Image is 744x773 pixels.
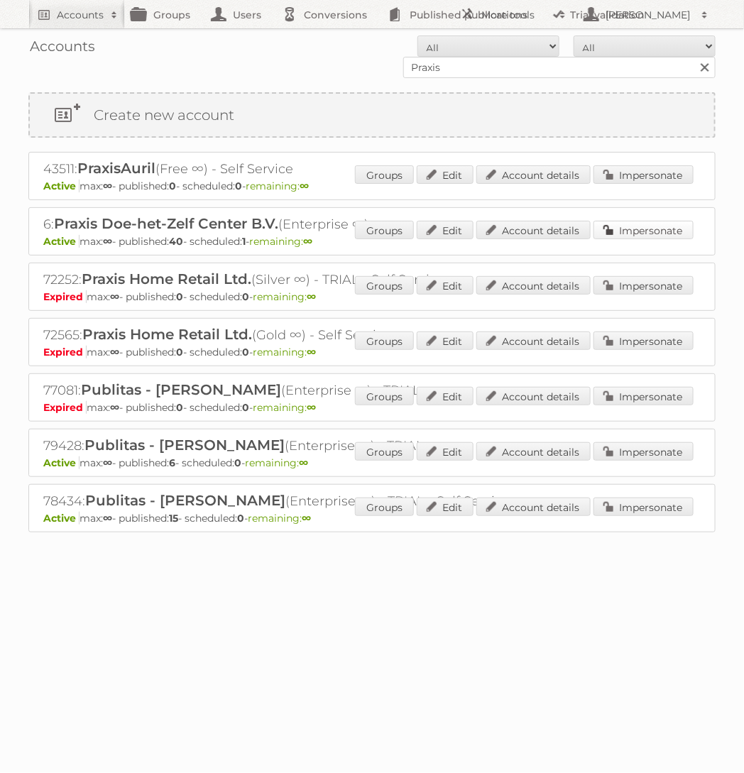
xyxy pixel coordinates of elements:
[43,401,87,414] span: Expired
[43,456,80,469] span: Active
[54,215,278,232] span: Praxis Doe-het-Zelf Center B.V.
[417,276,474,295] a: Edit
[169,512,178,525] strong: 15
[169,456,175,469] strong: 6
[476,276,591,295] a: Account details
[307,401,316,414] strong: ∞
[299,456,308,469] strong: ∞
[417,221,474,239] a: Edit
[30,94,714,136] a: Create new account
[43,215,540,234] h2: 6: (Enterprise ∞)
[85,492,285,509] span: Publitas - [PERSON_NAME]
[169,235,183,248] strong: 40
[245,456,308,469] span: remaining:
[355,221,414,239] a: Groups
[43,512,80,525] span: Active
[43,456,701,469] p: max: - published: - scheduled: -
[103,180,112,192] strong: ∞
[242,235,246,248] strong: 1
[253,346,316,358] span: remaining:
[476,442,591,461] a: Account details
[593,221,694,239] a: Impersonate
[476,331,591,350] a: Account details
[253,290,316,303] span: remaining:
[355,498,414,516] a: Groups
[103,512,112,525] strong: ∞
[303,235,312,248] strong: ∞
[355,276,414,295] a: Groups
[43,270,540,289] h2: 72252: (Silver ∞) - TRIAL - Self Service
[476,387,591,405] a: Account details
[43,180,80,192] span: Active
[82,270,251,287] span: Praxis Home Retail Ltd.
[242,290,249,303] strong: 0
[593,276,694,295] a: Impersonate
[242,401,249,414] strong: 0
[593,331,694,350] a: Impersonate
[476,221,591,239] a: Account details
[77,160,155,177] span: PraxisAuril
[176,346,183,358] strong: 0
[355,331,414,350] a: Groups
[43,160,540,178] h2: 43511: (Free ∞) - Self Service
[417,387,474,405] a: Edit
[110,401,119,414] strong: ∞
[242,346,249,358] strong: 0
[43,290,87,303] span: Expired
[249,235,312,248] span: remaining:
[593,165,694,184] a: Impersonate
[110,346,119,358] strong: ∞
[417,331,474,350] a: Edit
[602,8,694,22] h2: [PERSON_NAME]
[43,437,540,455] h2: 79428: (Enterprise ∞) - TRIAL
[43,492,540,510] h2: 78434: (Enterprise ∞) - TRIAL - Self Service
[84,437,285,454] span: Publitas - [PERSON_NAME]
[307,290,316,303] strong: ∞
[103,456,112,469] strong: ∞
[43,326,540,344] h2: 72565: (Gold ∞) - Self Service
[176,290,183,303] strong: 0
[593,442,694,461] a: Impersonate
[355,442,414,461] a: Groups
[481,8,552,22] h2: More tools
[593,498,694,516] a: Impersonate
[307,346,316,358] strong: ∞
[476,498,591,516] a: Account details
[248,512,311,525] span: remaining:
[417,498,474,516] a: Edit
[302,512,311,525] strong: ∞
[43,290,701,303] p: max: - published: - scheduled: -
[57,8,104,22] h2: Accounts
[300,180,309,192] strong: ∞
[43,401,701,414] p: max: - published: - scheduled: -
[355,387,414,405] a: Groups
[355,165,414,184] a: Groups
[593,387,694,405] a: Impersonate
[417,165,474,184] a: Edit
[235,180,242,192] strong: 0
[43,235,80,248] span: Active
[169,180,176,192] strong: 0
[246,180,309,192] span: remaining:
[110,290,119,303] strong: ∞
[176,401,183,414] strong: 0
[253,401,316,414] span: remaining:
[237,512,244,525] strong: 0
[43,346,87,358] span: Expired
[81,381,281,398] span: Publitas - [PERSON_NAME]
[43,180,701,192] p: max: - published: - scheduled: -
[417,442,474,461] a: Edit
[43,235,701,248] p: max: - published: - scheduled: -
[234,456,241,469] strong: 0
[476,165,591,184] a: Account details
[43,381,540,400] h2: 77081: (Enterprise ∞) - TRIAL
[82,326,252,343] span: Praxis Home Retail Ltd.
[103,235,112,248] strong: ∞
[43,512,701,525] p: max: - published: - scheduled: -
[43,346,701,358] p: max: - published: - scheduled: -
